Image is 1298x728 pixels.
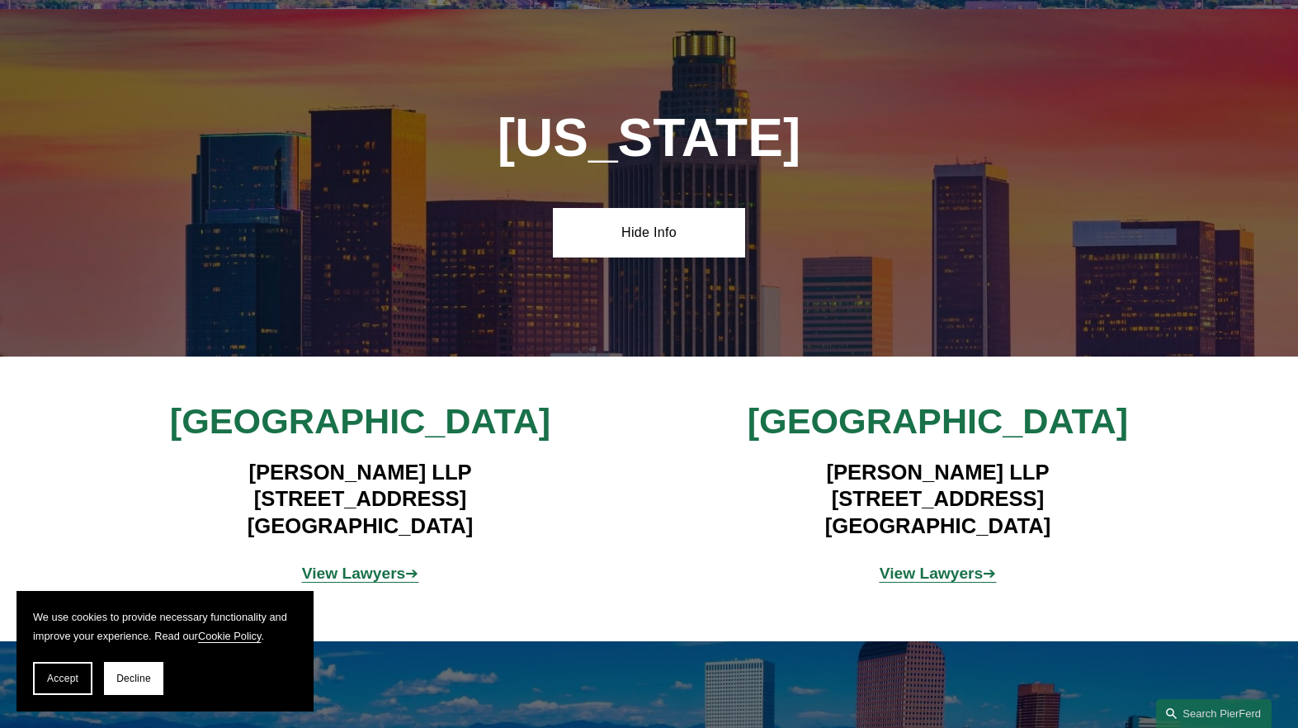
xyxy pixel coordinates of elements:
[748,401,1128,441] span: [GEOGRAPHIC_DATA]
[17,591,314,711] section: Cookie banner
[47,673,78,684] span: Accept
[302,565,419,582] a: View Lawyers➔
[880,565,997,582] span: ➔
[198,630,262,642] a: Cookie Policy
[120,459,601,539] h4: [PERSON_NAME] LLP [STREET_ADDRESS] [GEOGRAPHIC_DATA]
[33,662,92,695] button: Accept
[170,401,550,441] span: [GEOGRAPHIC_DATA]
[880,565,984,582] strong: View Lawyers
[302,565,419,582] span: ➔
[553,208,745,258] a: Hide Info
[880,565,997,582] a: View Lawyers➔
[302,565,406,582] strong: View Lawyers
[1156,699,1272,728] a: Search this site
[104,662,163,695] button: Decline
[697,459,1178,539] h4: [PERSON_NAME] LLP [STREET_ADDRESS] [GEOGRAPHIC_DATA]
[116,673,151,684] span: Decline
[33,607,297,645] p: We use cookies to provide necessary functionality and improve your experience. Read our .
[408,108,890,168] h1: [US_STATE]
